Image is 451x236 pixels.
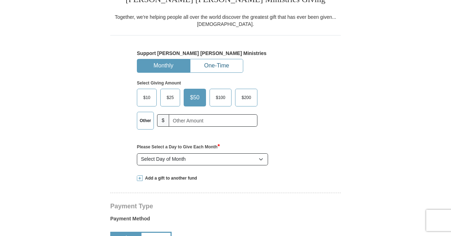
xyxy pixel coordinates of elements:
[137,50,314,56] h5: Support [PERSON_NAME] [PERSON_NAME] Ministries
[186,92,203,103] span: $50
[169,114,257,127] input: Other Amount
[110,13,341,28] div: Together, we're helping people all over the world discover the greatest gift that has ever been g...
[137,59,190,72] button: Monthly
[110,215,341,226] label: Payment Method
[238,92,255,103] span: $200
[137,112,154,129] label: Other
[190,59,243,72] button: One-Time
[110,203,341,209] h4: Payment Type
[157,114,169,127] span: $
[140,92,154,103] span: $10
[163,92,177,103] span: $25
[137,81,181,86] strong: Select Giving Amount
[137,144,220,149] strong: Please Select a Day to Give Each Month
[212,92,229,103] span: $100
[143,175,197,181] span: Add a gift to another fund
